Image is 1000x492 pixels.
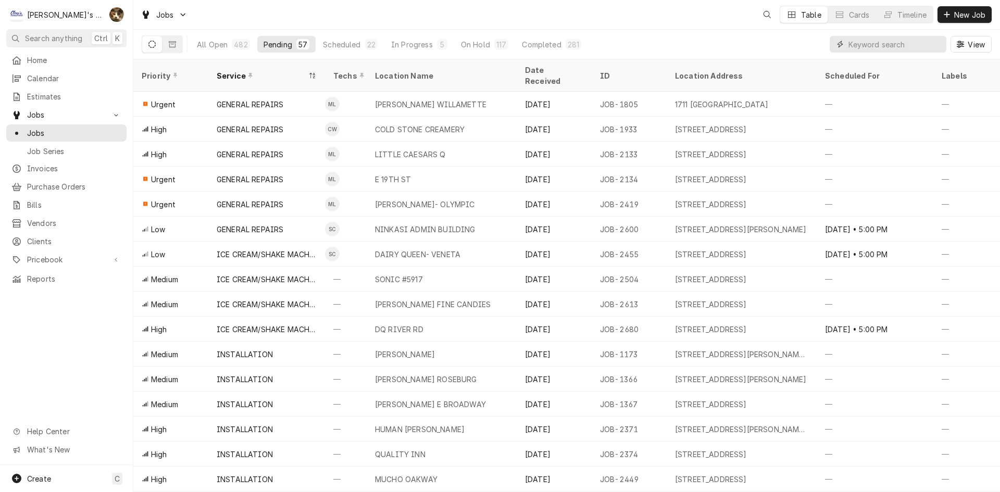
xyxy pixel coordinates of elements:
[592,167,667,192] div: JOB-2134
[217,299,317,310] div: ICE CREAM/SHAKE MACHINE REPAIR
[151,199,176,210] span: Urgent
[6,143,127,160] a: Job Series
[375,374,477,385] div: [PERSON_NAME] ROSEBURG
[938,6,992,23] button: New Job
[817,267,933,292] div: —
[109,7,124,22] div: KH
[817,317,933,342] div: [DATE] • 5:00 PM
[6,178,127,195] a: Purchase Orders
[27,426,120,437] span: Help Center
[325,122,340,136] div: CW
[522,39,561,50] div: Completed
[217,324,317,335] div: ICE CREAM/SHAKE MACHINE REPAIR
[517,267,592,292] div: [DATE]
[27,128,121,138] span: Jobs
[151,99,176,110] span: Urgent
[817,342,933,367] div: —
[817,367,933,392] div: —
[6,196,127,213] a: Bills
[325,441,367,466] div: —
[6,270,127,287] a: Reports
[27,91,121,102] span: Estimates
[323,39,360,50] div: Scheduled
[325,466,367,491] div: —
[9,7,24,22] div: C
[675,149,747,160] div: [STREET_ADDRESS]
[6,124,127,142] a: Jobs
[217,274,317,285] div: ICE CREAM/SHAKE MACHINE REPAIR
[217,374,273,385] div: INSTALLATION
[517,367,592,392] div: [DATE]
[817,292,933,317] div: —
[675,299,747,310] div: [STREET_ADDRESS]
[817,117,933,142] div: —
[517,292,592,317] div: [DATE]
[375,224,476,235] div: NINKASI ADMIN BUILDING
[217,149,283,160] div: GENERAL REPAIRS
[109,7,124,22] div: Kassie Heidecker's Avatar
[817,167,933,192] div: —
[325,222,340,236] div: Steven Cramer's Avatar
[136,6,192,23] a: Go to Jobs
[217,249,317,260] div: ICE CREAM/SHAKE MACHINE REPAIR
[592,92,667,117] div: JOB-1805
[9,7,24,22] div: Clay's Refrigeration's Avatar
[675,349,808,360] div: [STREET_ADDRESS][PERSON_NAME][PERSON_NAME]
[675,174,747,185] div: [STREET_ADDRESS]
[817,417,933,441] div: —
[325,122,340,136] div: Cameron Ward's Avatar
[592,217,667,242] div: JOB-2600
[375,124,465,135] div: COLD STONE CREAMERY
[27,199,121,210] span: Bills
[517,92,592,117] div: [DATE]
[592,242,667,267] div: JOB-2455
[592,367,667,392] div: JOB-1366
[325,197,340,211] div: ML
[592,466,667,491] div: JOB-2449
[94,33,108,44] span: Ctrl
[592,267,667,292] div: JOB-2504
[675,424,808,435] div: [STREET_ADDRESS][PERSON_NAME][PERSON_NAME]
[817,192,933,217] div: —
[264,39,292,50] div: Pending
[217,449,273,460] div: INSTALLATION
[675,124,747,135] div: [STREET_ADDRESS]
[375,474,438,485] div: MUCHO OAKWAY
[675,199,747,210] div: [STREET_ADDRESS]
[517,417,592,441] div: [DATE]
[6,233,127,250] a: Clients
[151,274,178,285] span: Medium
[6,88,127,105] a: Estimates
[151,474,167,485] span: High
[675,324,747,335] div: [STREET_ADDRESS]
[151,449,167,460] span: High
[325,97,340,111] div: ML
[6,215,127,232] a: Vendors
[675,374,807,385] div: [STREET_ADDRESS][PERSON_NAME]
[817,441,933,466] div: —
[592,317,667,342] div: JOB-2680
[375,274,423,285] div: SONIC #5917
[517,317,592,342] div: [DATE]
[151,249,165,260] span: Low
[27,73,121,84] span: Calendar
[27,163,121,174] span: Invoices
[675,249,747,260] div: [STREET_ADDRESS]
[217,399,273,410] div: INSTALLATION
[27,146,121,157] span: Job Series
[217,199,283,210] div: GENERAL REPAIRS
[298,39,307,50] div: 57
[517,117,592,142] div: [DATE]
[325,97,340,111] div: Mikah Levitt-Freimuth's Avatar
[217,474,273,485] div: INSTALLATION
[6,70,127,87] a: Calendar
[325,367,367,392] div: —
[675,70,806,81] div: Location Address
[592,142,667,167] div: JOB-2133
[391,39,433,50] div: In Progress
[325,417,367,441] div: —
[115,473,120,484] span: C
[27,236,121,247] span: Clients
[825,70,923,81] div: Scheduled For
[817,217,933,242] div: [DATE] • 5:00 PM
